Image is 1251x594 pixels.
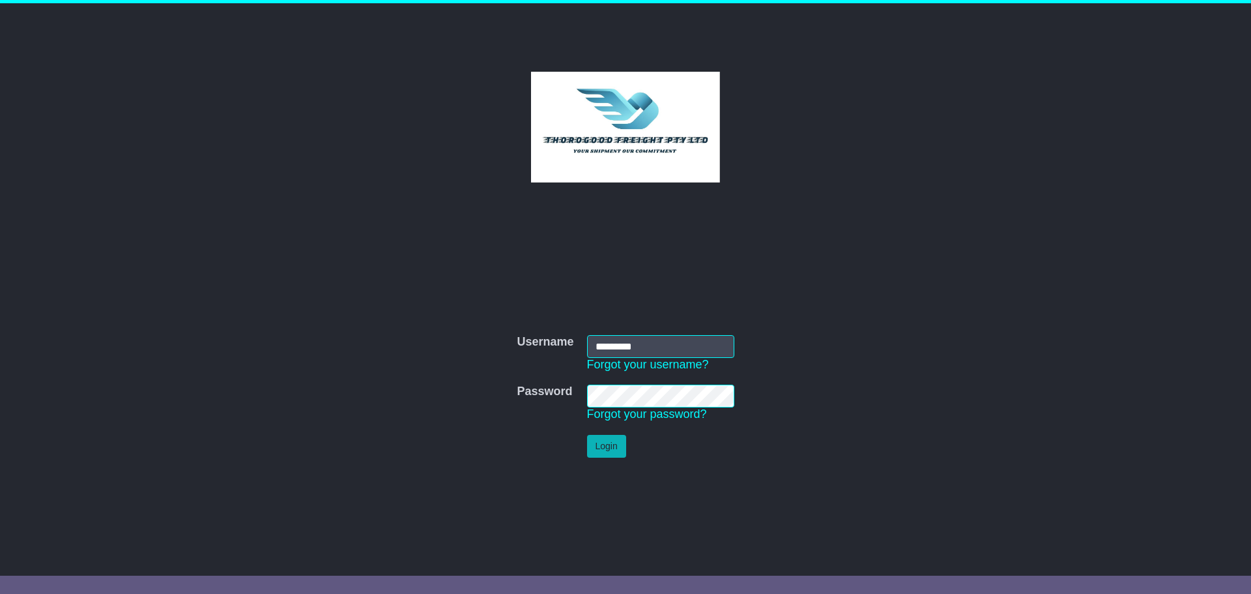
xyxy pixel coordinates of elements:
[587,408,707,421] a: Forgot your password?
[517,335,573,349] label: Username
[531,72,721,183] img: Thorogood Freight Pty Ltd
[517,385,572,399] label: Password
[587,358,709,371] a: Forgot your username?
[587,435,626,458] button: Login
